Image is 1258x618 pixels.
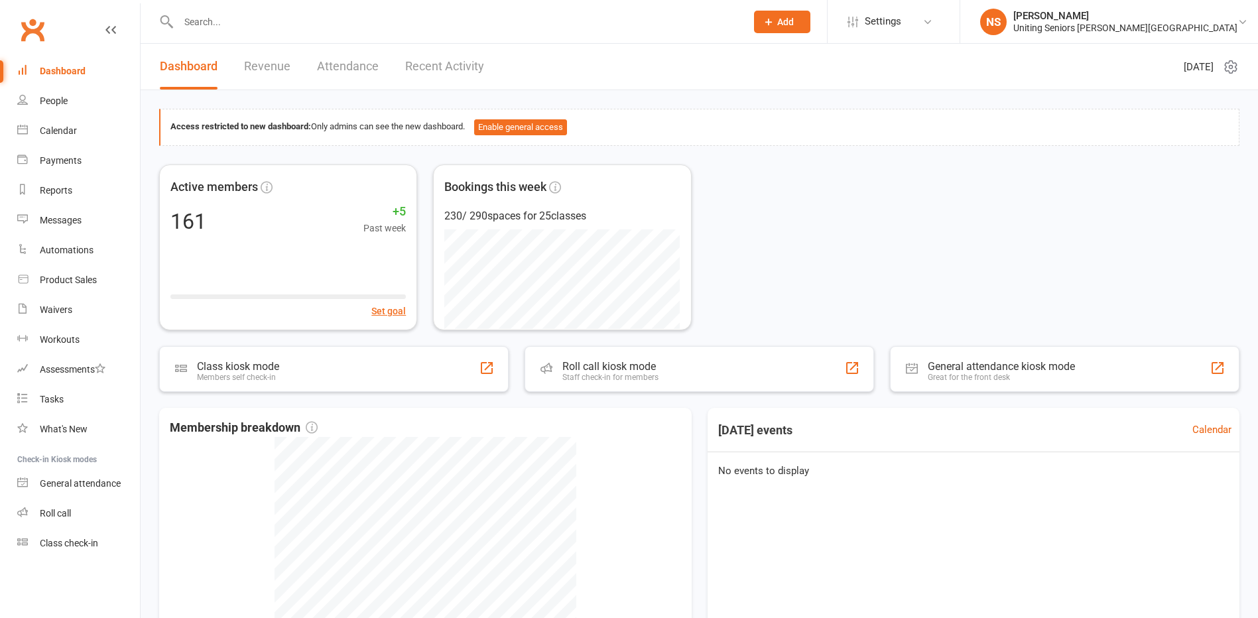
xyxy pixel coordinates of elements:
[928,360,1075,373] div: General attendance kiosk mode
[17,56,140,86] a: Dashboard
[170,121,311,131] strong: Access restricted to new dashboard:
[244,44,290,90] a: Revenue
[40,364,105,375] div: Assessments
[474,119,567,135] button: Enable general access
[1192,422,1231,438] a: Calendar
[40,304,72,315] div: Waivers
[40,155,82,166] div: Payments
[444,208,680,225] div: 230 / 290 spaces for 25 classes
[40,508,71,519] div: Roll call
[17,146,140,176] a: Payments
[754,11,810,33] button: Add
[17,176,140,206] a: Reports
[777,17,794,27] span: Add
[708,418,803,442] h3: [DATE] events
[170,178,258,197] span: Active members
[980,9,1007,35] div: NS
[170,119,1229,135] div: Only admins can see the new dashboard.
[40,185,72,196] div: Reports
[865,7,901,36] span: Settings
[40,125,77,136] div: Calendar
[17,355,140,385] a: Assessments
[444,178,546,197] span: Bookings this week
[17,116,140,146] a: Calendar
[40,275,97,285] div: Product Sales
[160,44,218,90] a: Dashboard
[363,221,406,235] span: Past week
[1013,10,1237,22] div: [PERSON_NAME]
[40,245,94,255] div: Automations
[174,13,737,31] input: Search...
[40,95,68,106] div: People
[197,373,279,382] div: Members self check-in
[17,235,140,265] a: Automations
[40,538,98,548] div: Class check-in
[40,66,86,76] div: Dashboard
[17,414,140,444] a: What's New
[17,385,140,414] a: Tasks
[928,373,1075,382] div: Great for the front desk
[562,373,659,382] div: Staff check-in for members
[1184,59,1214,75] span: [DATE]
[17,325,140,355] a: Workouts
[1013,22,1237,34] div: Uniting Seniors [PERSON_NAME][GEOGRAPHIC_DATA]
[702,452,1245,489] div: No events to display
[17,86,140,116] a: People
[317,44,379,90] a: Attendance
[40,424,88,434] div: What's New
[371,304,406,318] button: Set goal
[40,478,121,489] div: General attendance
[17,499,140,528] a: Roll call
[40,215,82,225] div: Messages
[363,202,406,221] span: +5
[17,295,140,325] a: Waivers
[40,394,64,404] div: Tasks
[17,469,140,499] a: General attendance kiosk mode
[16,13,49,46] a: Clubworx
[17,265,140,295] a: Product Sales
[562,360,659,373] div: Roll call kiosk mode
[17,206,140,235] a: Messages
[40,334,80,345] div: Workouts
[170,211,206,232] div: 161
[405,44,484,90] a: Recent Activity
[197,360,279,373] div: Class kiosk mode
[17,528,140,558] a: Class kiosk mode
[170,418,318,438] span: Membership breakdown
